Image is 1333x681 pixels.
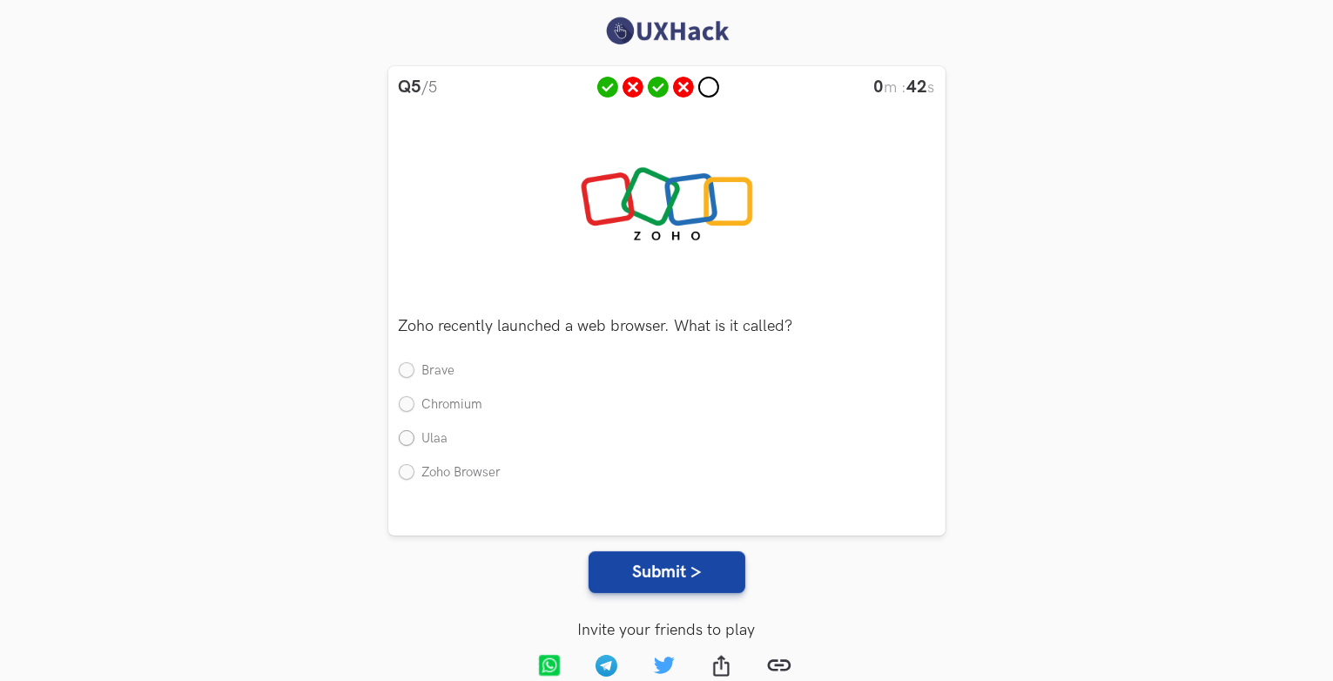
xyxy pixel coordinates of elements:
img: Image description [580,117,754,291]
strong: 0 [874,77,885,98]
label: Zoho Browser [399,464,502,482]
img: Telegram [596,655,617,677]
label: Ulaa [399,430,448,448]
li: /5 [399,77,438,108]
img: Share [713,655,729,677]
strong: Q5 [399,77,422,98]
label: Chromium [399,396,483,415]
button: Submit > [589,551,745,593]
p: Zoho recently launched a web browser. What is it called? [399,319,935,334]
p: Invite your friends to play [28,621,1305,639]
strong: 42 [907,77,928,98]
label: Brave [399,362,455,381]
span: m : s [874,78,935,97]
img: Whatsapp [538,655,560,677]
img: UXHack [602,16,732,46]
